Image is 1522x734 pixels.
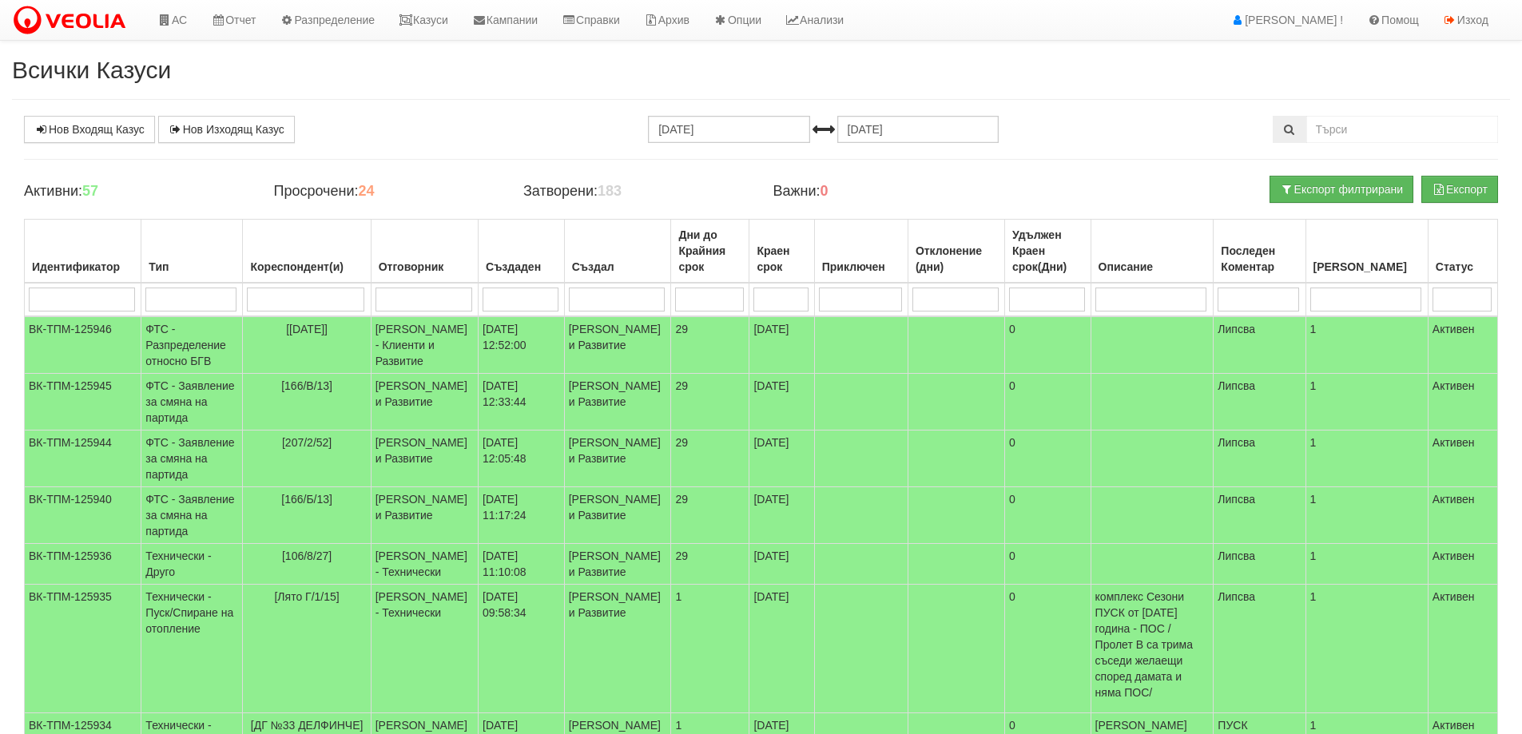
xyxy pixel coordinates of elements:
span: Липсва [1218,323,1255,335]
td: [PERSON_NAME] и Развитие [564,487,671,544]
div: Кореспондент(и) [247,256,366,278]
span: Липсва [1218,550,1255,562]
th: Приключен: No sort applied, activate to apply an ascending sort [814,220,908,284]
span: [166/В/13] [281,379,332,392]
td: Активен [1428,430,1497,487]
td: 1 [1305,316,1428,374]
td: [PERSON_NAME] и Развитие [564,430,671,487]
td: ВК-ТПМ-125935 [25,585,141,713]
span: 29 [675,323,688,335]
td: [PERSON_NAME] и Развитие [371,374,478,430]
span: Липсва [1218,590,1255,603]
td: 1 [1305,585,1428,713]
td: Технически - Пуск/Спиране на отопление [141,585,243,713]
td: ФТС - Заявление за смяна на партида [141,430,243,487]
span: Липсва [1218,379,1255,392]
td: ФТС - Разпределение относно БГВ [141,316,243,374]
td: Активен [1428,585,1497,713]
p: комплекс Сезони ПУСК от [DATE] година - ПОС / Пролет В са трима съседи желаещи според дамата и ня... [1095,589,1210,700]
div: Идентификатор [29,256,137,278]
td: [PERSON_NAME] - Клиенти и Развитие [371,316,478,374]
div: Описание [1095,256,1210,278]
b: 0 [821,183,829,199]
td: [PERSON_NAME] - Технически [371,544,478,585]
td: 1 [1305,430,1428,487]
td: [DATE] [749,316,814,374]
span: [Лято Г/1/15] [274,590,339,603]
td: 1 [1305,487,1428,544]
th: Краен срок: No sort applied, activate to apply an ascending sort [749,220,814,284]
td: 1 [1305,544,1428,585]
div: Удължен Краен срок(Дни) [1009,224,1087,278]
td: [PERSON_NAME] и Развитие [371,487,478,544]
td: [DATE] 12:52:00 [479,316,565,374]
td: ФТС - Заявление за смяна на партида [141,487,243,544]
a: Нов Входящ Казус [24,116,155,143]
td: [DATE] 12:33:44 [479,374,565,430]
th: Последен Коментар: No sort applied, activate to apply an ascending sort [1214,220,1305,284]
td: ВК-ТПМ-125936 [25,544,141,585]
div: Създаден [483,256,560,278]
td: 0 [1004,316,1091,374]
span: 29 [675,550,688,562]
td: ВК-ТПМ-125946 [25,316,141,374]
a: Нов Изходящ Казус [158,116,295,143]
td: [DATE] [749,585,814,713]
button: Експорт филтрирани [1270,176,1413,203]
td: [DATE] 09:58:34 [479,585,565,713]
div: Създал [569,256,667,278]
div: Дни до Крайния срок [675,224,745,278]
td: [PERSON_NAME] и Развитие [564,316,671,374]
div: Статус [1433,256,1493,278]
button: Експорт [1421,176,1498,203]
div: Отговорник [376,256,474,278]
td: [PERSON_NAME] и Развитие [564,374,671,430]
span: 29 [675,436,688,449]
td: ВК-ТПМ-125940 [25,487,141,544]
span: [[DATE]] [286,323,328,335]
span: Липсва [1218,436,1255,449]
th: Отговорник: No sort applied, activate to apply an ascending sort [371,220,478,284]
td: [DATE] [749,430,814,487]
span: [166/Б/13] [281,493,332,506]
td: ВК-ТПМ-125944 [25,430,141,487]
div: Краен срок [753,240,809,278]
td: [DATE] [749,374,814,430]
td: 0 [1004,374,1091,430]
div: Приключен [819,256,904,278]
td: [PERSON_NAME] и Развитие [371,430,478,487]
h4: Просрочени: [273,184,499,200]
input: Търсене по Идентификатор, Бл/Вх/Ап, Тип, Описание, Моб. Номер, Имейл, Файл, Коментар, [1306,116,1498,143]
td: Активен [1428,544,1497,585]
td: [DATE] 11:10:08 [479,544,565,585]
td: Технически - Друго [141,544,243,585]
td: ФТС - Заявление за смяна на партида [141,374,243,430]
th: Тип: No sort applied, activate to apply an ascending sort [141,220,243,284]
th: Статус: No sort applied, activate to apply an ascending sort [1428,220,1497,284]
td: Активен [1428,487,1497,544]
div: Тип [145,256,238,278]
div: [PERSON_NAME] [1310,256,1424,278]
h2: Всички Казуси [12,57,1510,83]
span: [ДГ №33 ДЕЛФИНЧЕ] [251,719,364,732]
td: Активен [1428,316,1497,374]
span: Липсва [1218,493,1255,506]
span: 29 [675,379,688,392]
td: Активен [1428,374,1497,430]
th: Дни до Крайния срок: No sort applied, activate to apply an ascending sort [671,220,749,284]
td: [DATE] [749,487,814,544]
td: [PERSON_NAME] и Развитие [564,585,671,713]
th: Създаден: No sort applied, activate to apply an ascending sort [479,220,565,284]
th: Кореспондент(и): No sort applied, activate to apply an ascending sort [243,220,371,284]
td: 0 [1004,544,1091,585]
b: 24 [358,183,374,199]
b: 57 [82,183,98,199]
h4: Важни: [773,184,998,200]
th: Брой Файлове: No sort applied, activate to apply an ascending sort [1305,220,1428,284]
span: [207/2/52] [282,436,332,449]
td: [PERSON_NAME] и Развитие [564,544,671,585]
div: Последен Коментар [1218,240,1301,278]
div: Отклонение (дни) [912,240,1000,278]
th: Създал: No sort applied, activate to apply an ascending sort [564,220,671,284]
td: 1 [1305,374,1428,430]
